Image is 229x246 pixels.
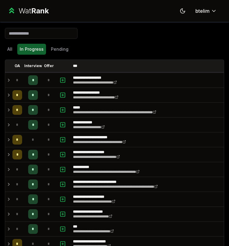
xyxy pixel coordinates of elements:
span: Rank [31,6,49,15]
button: btelim [191,5,222,16]
p: Offer [44,63,54,68]
a: WatRank [7,6,49,16]
button: Pending [48,44,71,55]
span: btelim [195,7,210,15]
button: All [5,44,15,55]
div: Wat [18,6,49,16]
p: Interview [24,63,42,68]
p: OA [15,63,20,68]
button: In Progress [17,44,46,55]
